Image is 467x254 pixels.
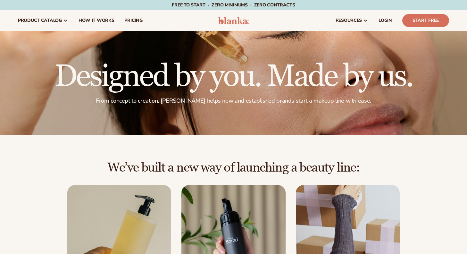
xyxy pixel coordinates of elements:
a: pricing [119,10,147,31]
span: resources [336,18,362,23]
h2: We’ve built a new way of launching a beauty line: [18,161,449,175]
span: product catalog [18,18,62,23]
a: resources [330,10,373,31]
h1: Designed by you. Made by us. [54,61,413,92]
a: Start Free [402,14,449,27]
span: pricing [124,18,142,23]
p: From concept to creation, [PERSON_NAME] helps new and established brands start a makeup line with... [54,97,413,105]
img: logo [218,17,249,24]
a: LOGIN [373,10,397,31]
span: LOGIN [379,18,392,23]
a: How It Works [73,10,120,31]
span: Free to start · ZERO minimums · ZERO contracts [172,2,295,8]
a: product catalog [13,10,73,31]
span: How It Works [79,18,114,23]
